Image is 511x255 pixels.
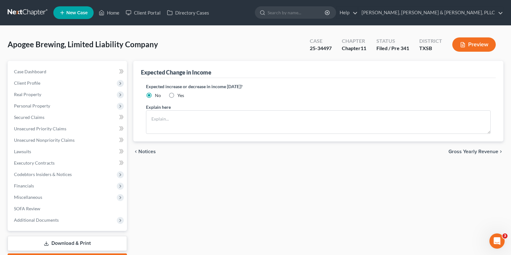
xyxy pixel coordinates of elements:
a: Lawsuits [9,146,127,157]
span: Additional Documents [14,217,59,223]
a: Unsecured Priority Claims [9,123,127,134]
a: Unsecured Nonpriority Claims [9,134,127,146]
input: Search by name... [268,7,326,18]
div: Chapter [342,45,366,52]
span: Personal Property [14,103,50,108]
a: Secured Claims [9,112,127,123]
div: 25-34497 [310,45,332,52]
div: Filed / Pre 341 [376,45,409,52]
span: Apogee Brewing, Limited Liability Company [8,40,158,49]
span: Lawsuits [14,149,31,154]
label: Expected increase or decrease in income [DATE]? [146,83,491,90]
span: Miscellaneous [14,194,42,200]
span: Codebtors Insiders & Notices [14,172,72,177]
span: Real Property [14,92,41,97]
i: chevron_left [133,149,138,154]
button: Gross Yearly Revenue chevron_right [448,149,503,154]
div: Case [310,37,332,45]
button: Preview [452,37,496,52]
button: chevron_left Notices [133,149,156,154]
i: chevron_right [498,149,503,154]
span: Secured Claims [14,114,44,120]
a: [PERSON_NAME], [PERSON_NAME] & [PERSON_NAME], PLLC [358,7,503,18]
label: Explain here [146,104,171,110]
span: Financials [14,183,34,188]
iframe: Intercom live chat [489,233,505,249]
div: Expected Change in Income [141,69,211,76]
span: Case Dashboard [14,69,46,74]
a: Case Dashboard [9,66,127,77]
span: No [155,93,161,98]
a: SOFA Review [9,203,127,214]
span: 3 [502,233,508,239]
span: Client Profile [14,80,40,86]
a: Directory Cases [164,7,212,18]
div: Chapter [342,37,366,45]
span: 11 [361,45,366,51]
div: TXSB [419,45,442,52]
span: Gross Yearly Revenue [448,149,498,154]
a: Help [336,7,358,18]
a: Client Portal [123,7,164,18]
a: Home [96,7,123,18]
span: Yes [177,93,184,98]
span: Notices [138,149,156,154]
div: Status [376,37,409,45]
a: Executory Contracts [9,157,127,169]
span: Unsecured Priority Claims [14,126,66,131]
div: District [419,37,442,45]
span: Unsecured Nonpriority Claims [14,137,75,143]
span: New Case [66,10,88,15]
a: Download & Print [8,236,127,251]
span: Executory Contracts [14,160,55,166]
span: SOFA Review [14,206,40,211]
